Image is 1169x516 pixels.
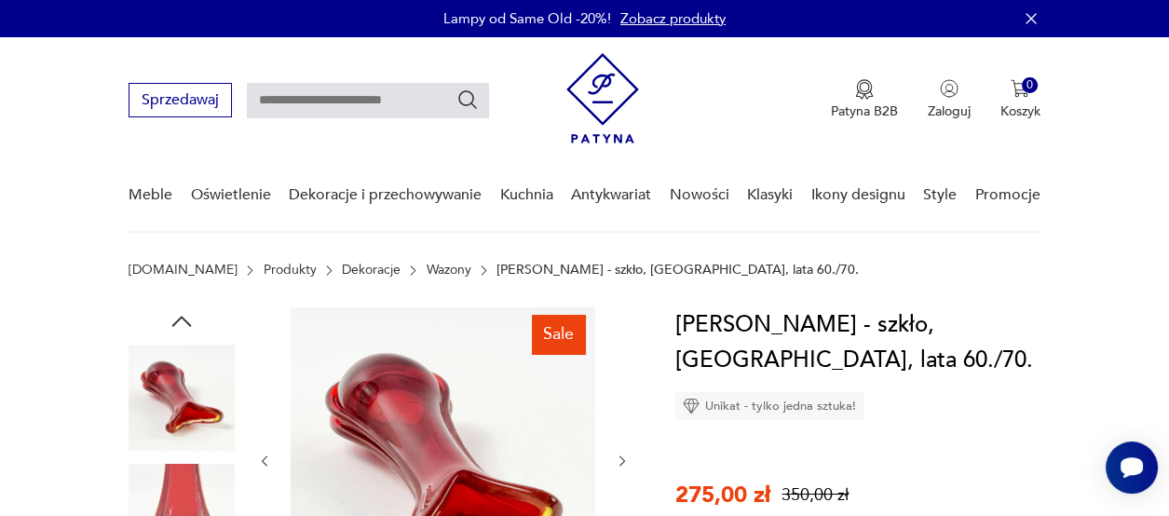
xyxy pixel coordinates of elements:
a: Style [923,159,957,231]
img: Ikona medalu [855,79,874,100]
button: 0Koszyk [1000,79,1040,120]
a: Wazony [427,263,471,278]
a: Dekoracje [342,263,401,278]
button: Patyna B2B [831,79,898,120]
div: 0 [1022,77,1038,93]
iframe: Smartsupp widget button [1106,441,1158,494]
img: Ikona koszyka [1011,79,1029,98]
div: Unikat - tylko jedna sztuka! [675,392,863,420]
img: Zdjęcie produktu Wazon Murano - szkło, Włochy, lata 60./70. [129,345,235,451]
button: Szukaj [456,88,479,111]
p: [PERSON_NAME] - szkło, [GEOGRAPHIC_DATA], lata 60./70. [496,263,859,278]
h1: [PERSON_NAME] - szkło, [GEOGRAPHIC_DATA], lata 60./70. [675,307,1040,378]
p: 350,00 zł [782,483,849,507]
a: Kuchnia [500,159,553,231]
a: Promocje [975,159,1040,231]
a: Dekoracje i przechowywanie [289,159,482,231]
img: Ikona diamentu [683,398,700,414]
p: Zaloguj [928,102,971,120]
img: Ikonka użytkownika [940,79,958,98]
a: Klasyki [747,159,793,231]
a: Ikony designu [811,159,905,231]
a: Produkty [264,263,317,278]
img: Patyna - sklep z meblami i dekoracjami vintage [566,53,639,143]
a: Ikona medaluPatyna B2B [831,79,898,120]
p: Lampy od Same Old -20%! [443,9,611,28]
a: Oświetlenie [191,159,271,231]
button: Zaloguj [928,79,971,120]
p: 275,00 zł [675,480,770,510]
p: Patyna B2B [831,102,898,120]
a: Sprzedawaj [129,95,232,108]
a: Antykwariat [571,159,651,231]
p: Koszyk [1000,102,1040,120]
a: Nowości [670,159,729,231]
a: Zobacz produkty [620,9,726,28]
a: Meble [129,159,172,231]
button: Sprzedawaj [129,83,232,117]
a: [DOMAIN_NAME] [129,263,238,278]
div: Sale [532,315,585,354]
